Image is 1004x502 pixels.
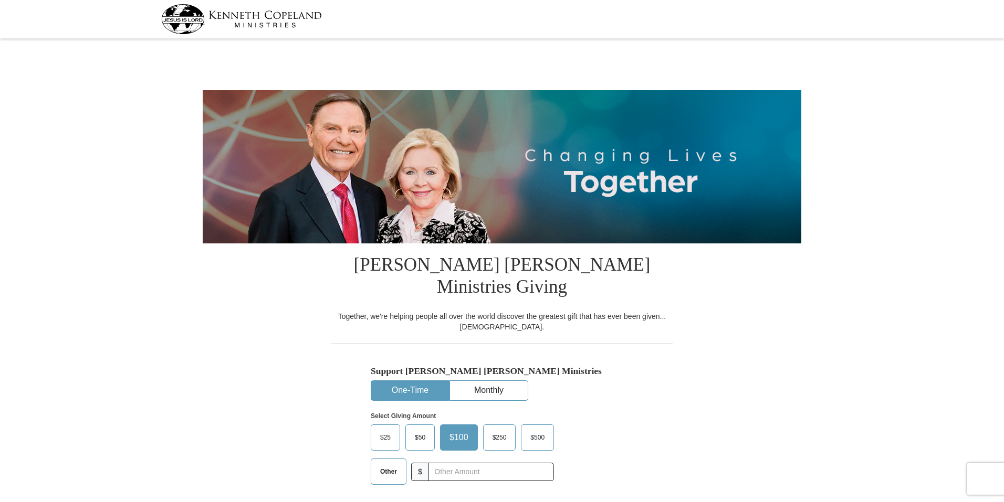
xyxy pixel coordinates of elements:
[487,430,512,445] span: $250
[411,463,429,481] span: $
[375,430,396,445] span: $25
[410,430,431,445] span: $50
[375,464,402,479] span: Other
[428,463,554,481] input: Other Amount
[161,4,322,34] img: kcm-header-logo.svg
[371,366,633,377] h5: Support [PERSON_NAME] [PERSON_NAME] Ministries
[371,412,436,420] strong: Select Giving Amount
[444,430,474,445] span: $100
[525,430,550,445] span: $500
[371,381,449,400] button: One-Time
[331,243,673,311] h1: [PERSON_NAME] [PERSON_NAME] Ministries Giving
[331,311,673,332] div: Together, we're helping people all over the world discover the greatest gift that has ever been g...
[450,381,528,400] button: Monthly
